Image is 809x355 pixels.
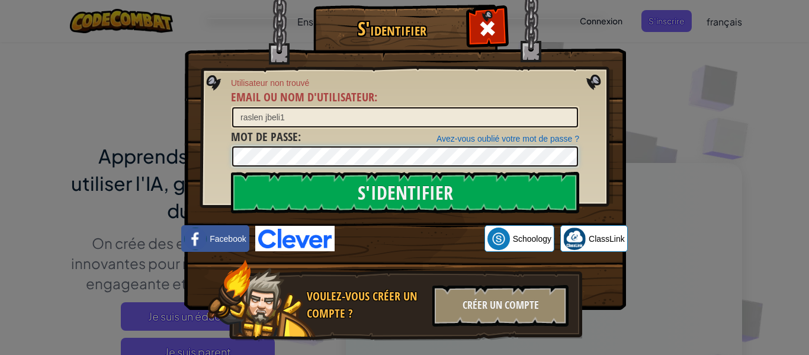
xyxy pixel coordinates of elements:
[231,129,298,145] span: Mot de passe
[210,233,246,245] span: Facebook
[255,226,335,251] img: clever-logo-blue.png
[335,226,484,252] iframe: Bouton "Se connecter avec Google"
[563,228,586,250] img: classlink-logo-small.png
[589,233,625,245] span: ClassLink
[436,134,579,143] a: Avez-vous oublié votre mot de passe ?
[231,77,579,89] span: Utilisateur non trouvé
[307,288,425,322] div: Voulez-vous créer un compte ?
[231,89,377,106] label: :
[231,172,579,213] input: S'identifier
[231,89,374,105] span: Email ou nom d'utilisateur
[184,228,207,250] img: facebook_small.png
[487,228,510,250] img: schoology.png
[231,129,301,146] label: :
[513,233,551,245] span: Schoology
[316,18,467,39] h1: S'identifier
[432,285,569,327] div: Créer un compte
